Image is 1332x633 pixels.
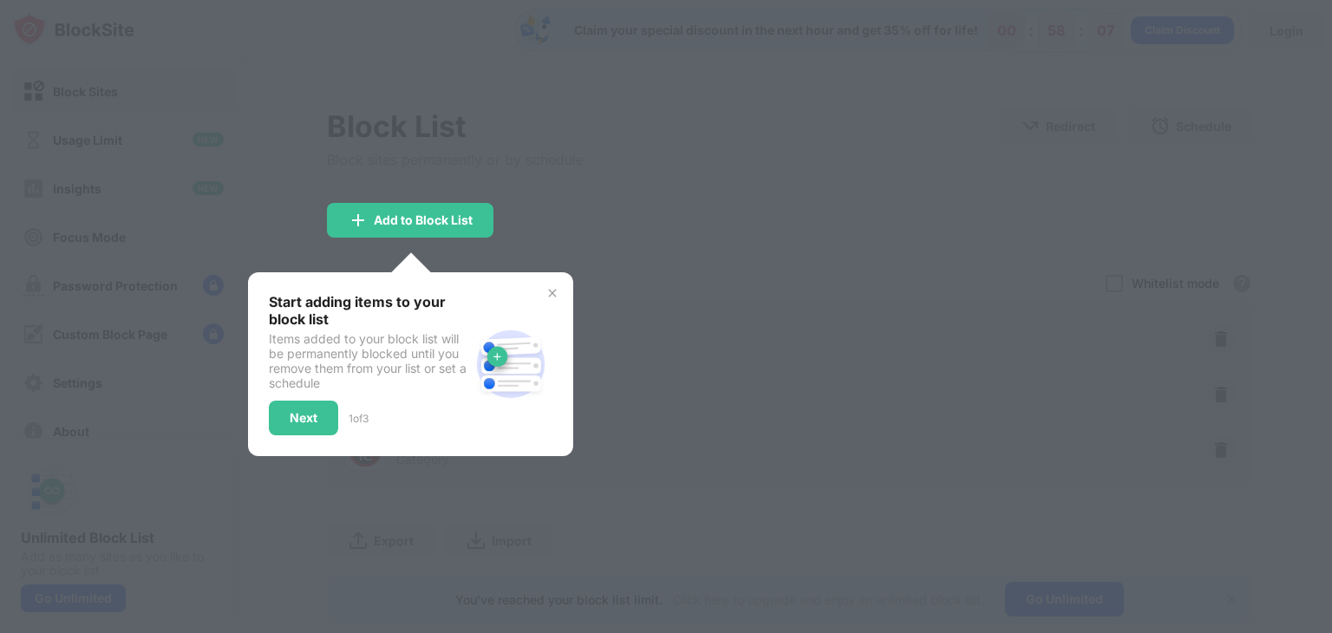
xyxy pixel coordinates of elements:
div: Items added to your block list will be permanently blocked until you remove them from your list o... [269,331,469,390]
div: Next [290,411,317,425]
div: Start adding items to your block list [269,293,469,328]
div: 1 of 3 [349,412,369,425]
img: x-button.svg [545,286,559,300]
div: Add to Block List [374,213,473,227]
img: block-site.svg [469,323,552,406]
